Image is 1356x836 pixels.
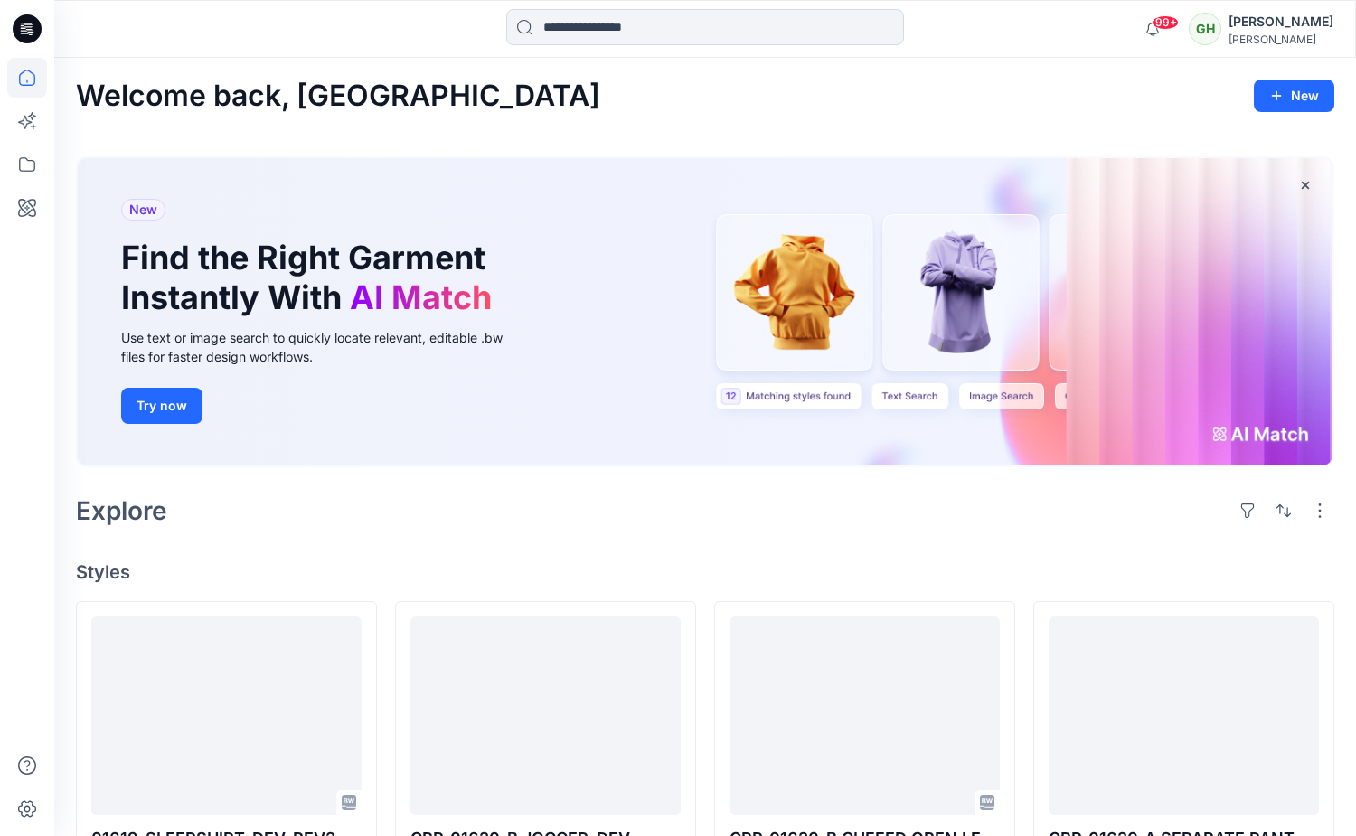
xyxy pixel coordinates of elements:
div: GH [1189,13,1221,45]
div: [PERSON_NAME] [1229,11,1333,33]
h2: Welcome back, [GEOGRAPHIC_DATA] [76,80,600,113]
span: 99+ [1152,15,1179,30]
h1: Find the Right Garment Instantly With [121,239,501,316]
button: New [1254,80,1334,112]
span: AI Match [350,277,492,317]
div: [PERSON_NAME] [1229,33,1333,46]
h2: Explore [76,496,167,525]
button: Try now [121,388,202,424]
span: New [129,199,157,221]
h4: Styles [76,561,1334,583]
div: Use text or image search to quickly locate relevant, editable .bw files for faster design workflows. [121,328,528,366]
